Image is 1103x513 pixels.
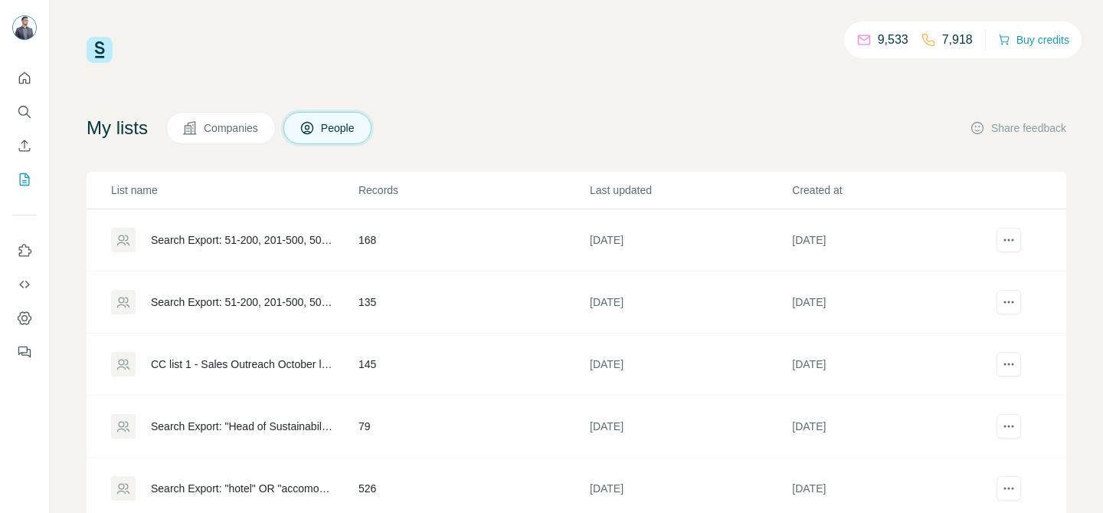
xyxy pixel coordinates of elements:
div: Search Export: "hotel" OR "accomodation" OR "rooms" OR "stay" OR "resort", “Chief Operations Offi... [151,481,332,496]
button: actions [997,290,1021,314]
td: [DATE] [791,334,993,396]
td: 135 [358,271,589,334]
div: Search Export: "Head of Sustainability" OR "Director of Sustainability" OR "Sustainability Direct... [151,419,332,434]
td: [DATE] [791,396,993,458]
button: Use Surfe API [12,271,37,298]
p: Last updated [590,183,790,198]
button: Search [12,98,37,126]
td: [DATE] [589,209,791,271]
button: actions [997,228,1021,252]
p: Created at [792,183,993,198]
div: Search Export: 51-200, 201-500, 501-1000, 1001-[GEOGRAPHIC_DATA], Chief Research Officer, Chief S... [151,232,332,248]
button: Feedback [12,338,37,366]
button: Dashboard [12,304,37,332]
button: Buy credits [998,29,1069,51]
button: Use Surfe on LinkedIn [12,237,37,265]
span: People [321,120,356,136]
td: 145 [358,334,589,396]
span: Companies [204,120,260,136]
div: Search Export: 51-200, 201-500, 501-1000, 1001-5000, [GEOGRAPHIC_DATA], "Chief Research Officer" ... [151,294,332,310]
button: Enrich CSV [12,132,37,159]
h4: My lists [87,116,148,140]
button: My lists [12,166,37,193]
button: Quick start [12,64,37,92]
p: 9,533 [878,31,908,49]
td: [DATE] [791,209,993,271]
p: 7,918 [942,31,973,49]
td: [DATE] [589,334,791,396]
td: [DATE] [589,271,791,334]
td: [DATE] [589,396,791,458]
button: Share feedback [970,120,1066,136]
td: 168 [358,209,589,271]
div: CC list 1 - Sales Outreach October list fo [151,357,332,372]
button: actions [997,476,1021,501]
td: 79 [358,396,589,458]
p: List name [111,183,357,198]
button: actions [997,414,1021,439]
td: [DATE] [791,271,993,334]
img: Avatar [12,15,37,40]
p: Records [358,183,588,198]
button: actions [997,352,1021,377]
img: Surfe Logo [87,37,113,63]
